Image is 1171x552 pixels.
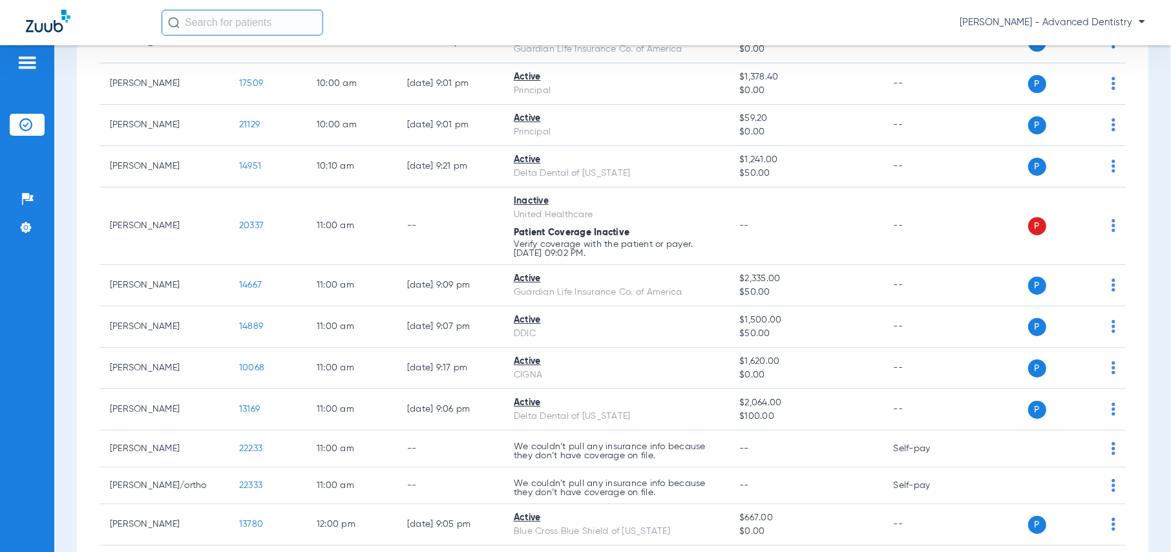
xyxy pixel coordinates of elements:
[100,146,229,187] td: [PERSON_NAME]
[306,187,397,265] td: 11:00 AM
[397,146,503,187] td: [DATE] 9:21 PM
[239,221,264,230] span: 20337
[739,84,872,98] span: $0.00
[100,504,229,546] td: [PERSON_NAME]
[1112,320,1115,333] img: group-dot-blue.svg
[162,10,323,36] input: Search for patients
[739,313,872,327] span: $1,500.00
[739,286,872,299] span: $50.00
[239,79,263,88] span: 17509
[739,481,749,490] span: --
[514,355,719,368] div: Active
[883,467,971,504] td: Self-pay
[306,146,397,187] td: 10:10 AM
[514,70,719,84] div: Active
[1112,442,1115,455] img: group-dot-blue.svg
[1028,359,1046,377] span: P
[1028,516,1046,534] span: P
[739,355,872,368] span: $1,620.00
[883,306,971,348] td: --
[739,272,872,286] span: $2,335.00
[514,511,719,525] div: Active
[739,167,872,180] span: $50.00
[239,405,260,414] span: 13169
[739,396,872,410] span: $2,064.00
[883,430,971,467] td: Self-pay
[514,195,719,208] div: Inactive
[1112,118,1115,131] img: group-dot-blue.svg
[739,153,872,167] span: $1,241.00
[100,389,229,430] td: [PERSON_NAME]
[739,368,872,382] span: $0.00
[883,105,971,146] td: --
[739,70,872,84] span: $1,378.40
[514,167,719,180] div: Delta Dental of [US_STATE]
[514,43,719,56] div: Guardian Life Insurance Co. of America
[168,17,180,28] img: Search Icon
[739,410,872,423] span: $100.00
[1028,318,1046,336] span: P
[739,444,749,453] span: --
[239,481,262,490] span: 22333
[514,442,719,460] p: We couldn’t pull any insurance info because they don’t have coverage on file.
[100,467,229,504] td: [PERSON_NAME]/ortho
[883,265,971,306] td: --
[739,221,749,230] span: --
[306,105,397,146] td: 10:00 AM
[306,265,397,306] td: 11:00 AM
[239,162,261,171] span: 14951
[514,327,719,341] div: DDIC
[1112,160,1115,173] img: group-dot-blue.svg
[239,322,263,331] span: 14889
[1028,277,1046,295] span: P
[514,272,719,286] div: Active
[739,525,872,538] span: $0.00
[514,286,719,299] div: Guardian Life Insurance Co. of America
[397,265,503,306] td: [DATE] 9:09 PM
[514,208,719,222] div: United Healthcare
[1028,217,1046,235] span: P
[1112,77,1115,90] img: group-dot-blue.svg
[1112,403,1115,416] img: group-dot-blue.svg
[514,479,719,497] p: We couldn’t pull any insurance info because they don’t have coverage on file.
[739,327,872,341] span: $50.00
[1028,401,1046,419] span: P
[1112,361,1115,374] img: group-dot-blue.svg
[397,504,503,546] td: [DATE] 9:05 PM
[739,125,872,139] span: $0.00
[1112,219,1115,232] img: group-dot-blue.svg
[239,281,262,290] span: 14667
[306,389,397,430] td: 11:00 AM
[1112,479,1115,492] img: group-dot-blue.svg
[397,187,503,265] td: --
[883,146,971,187] td: --
[397,63,503,105] td: [DATE] 9:01 PM
[514,525,719,538] div: Blue Cross Blue Shield of [US_STATE]
[239,444,262,453] span: 22233
[239,363,264,372] span: 10068
[26,10,70,32] img: Zuub Logo
[739,511,872,525] span: $667.00
[100,430,229,467] td: [PERSON_NAME]
[100,265,229,306] td: [PERSON_NAME]
[514,240,719,258] p: Verify coverage with the patient or payer. [DATE] 09:02 PM.
[100,306,229,348] td: [PERSON_NAME]
[514,84,719,98] div: Principal
[514,228,629,237] span: Patient Coverage Inactive
[306,430,397,467] td: 11:00 AM
[397,105,503,146] td: [DATE] 9:01 PM
[739,112,872,125] span: $59.20
[100,187,229,265] td: [PERSON_NAME]
[100,105,229,146] td: [PERSON_NAME]
[397,389,503,430] td: [DATE] 9:06 PM
[397,306,503,348] td: [DATE] 9:07 PM
[306,348,397,389] td: 11:00 AM
[514,125,719,139] div: Principal
[397,467,503,504] td: --
[514,410,719,423] div: Delta Dental of [US_STATE]
[17,55,37,70] img: hamburger-icon
[514,112,719,125] div: Active
[514,368,719,382] div: CIGNA
[883,504,971,546] td: --
[306,306,397,348] td: 11:00 AM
